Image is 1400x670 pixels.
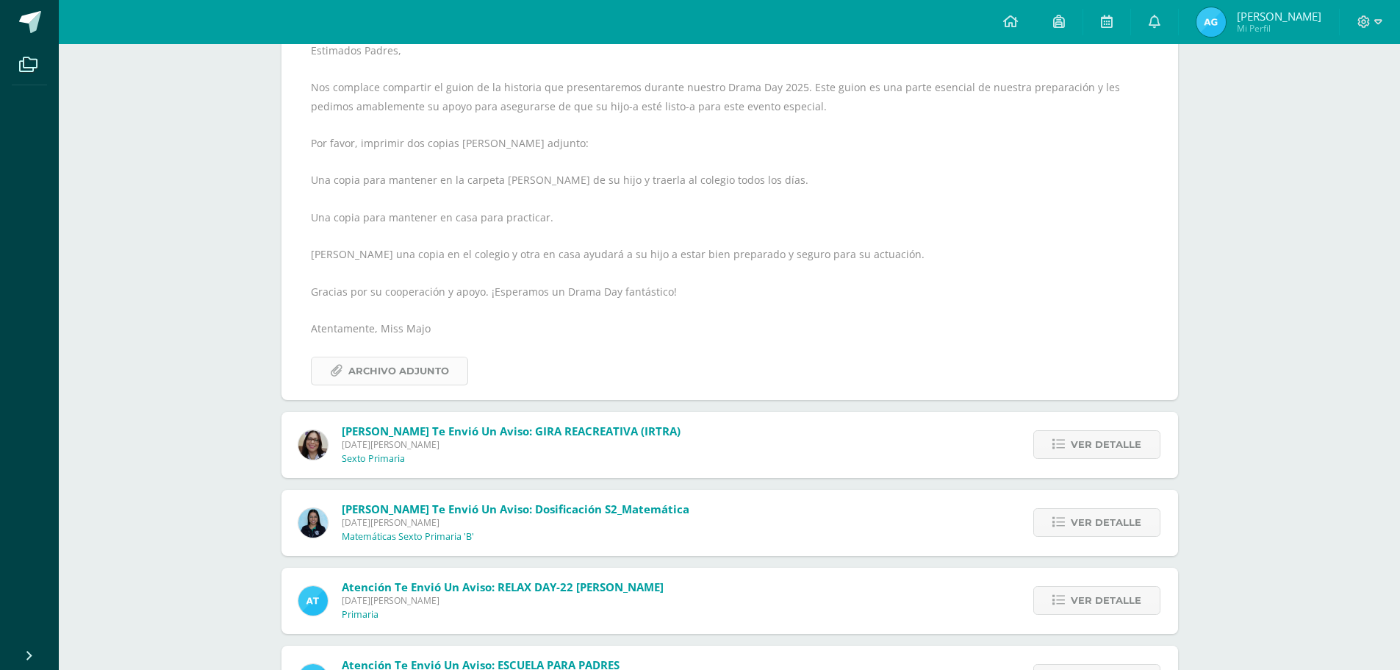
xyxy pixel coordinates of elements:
img: 9fc725f787f6a993fc92a288b7a8b70c.png [298,586,328,616]
a: Archivo Adjunto [311,357,468,385]
p: Sexto Primaria [342,453,405,465]
span: Ver detalle [1071,587,1141,614]
span: [DATE][PERSON_NAME] [342,438,681,451]
img: 1c2e75a0a924ffa84caa3ccf4b89f7cc.png [298,508,328,538]
span: [PERSON_NAME] te envió un aviso: Dosificación S2_Matemática [342,502,689,516]
p: Primaria [342,609,378,621]
span: Mi Perfil [1237,22,1321,35]
span: [PERSON_NAME] te envió un aviso: GIRA REACREATIVA (IRTRA) [342,424,681,438]
span: Atención te envió un aviso: RELAX DAY-22 [PERSON_NAME] [342,580,664,594]
span: [DATE][PERSON_NAME] [342,594,664,607]
p: Matemáticas Sexto Primaria 'B' [342,531,474,543]
img: 46c7a6f232e912b87a0d51a8464d67b2.png [1196,7,1226,37]
img: c9e471a3c4ae9baa2ac2f1025b3fcab6.png [298,430,328,460]
span: Archivo Adjunto [348,357,449,385]
span: [PERSON_NAME] [1237,9,1321,24]
span: [DATE][PERSON_NAME] [342,516,689,529]
span: Ver detalle [1071,431,1141,458]
span: Ver detalle [1071,509,1141,536]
